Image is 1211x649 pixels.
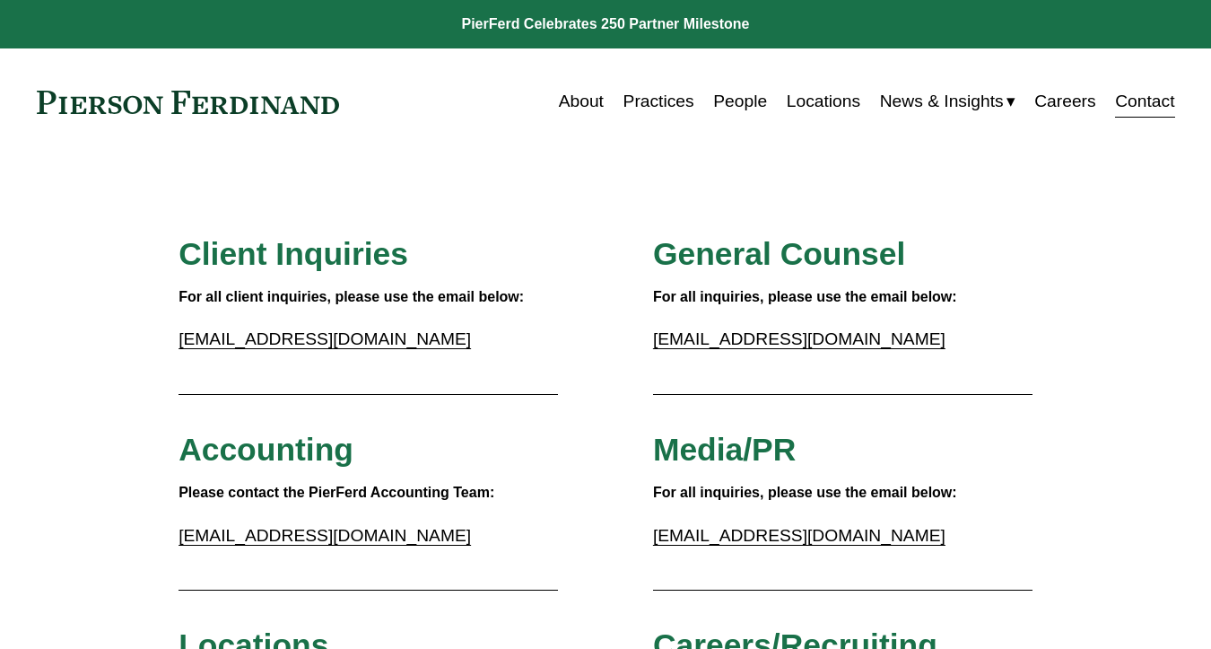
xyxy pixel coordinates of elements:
[880,86,1004,118] span: News & Insights
[179,526,471,545] a: [EMAIL_ADDRESS][DOMAIN_NAME]
[623,84,694,118] a: Practices
[1115,84,1174,118] a: Contact
[653,485,957,500] strong: For all inquiries, please use the email below:
[653,236,906,272] span: General Counsel
[179,236,408,272] span: Client Inquiries
[1034,84,1095,118] a: Careers
[653,432,796,468] span: Media/PR
[653,526,945,545] a: [EMAIL_ADDRESS][DOMAIN_NAME]
[787,84,860,118] a: Locations
[713,84,767,118] a: People
[559,84,604,118] a: About
[880,84,1015,118] a: folder dropdown
[653,289,957,304] strong: For all inquiries, please use the email below:
[179,289,524,304] strong: For all client inquiries, please use the email below:
[179,432,353,468] span: Accounting
[179,485,494,500] strong: Please contact the PierFerd Accounting Team:
[179,329,471,348] a: [EMAIL_ADDRESS][DOMAIN_NAME]
[653,329,945,348] a: [EMAIL_ADDRESS][DOMAIN_NAME]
